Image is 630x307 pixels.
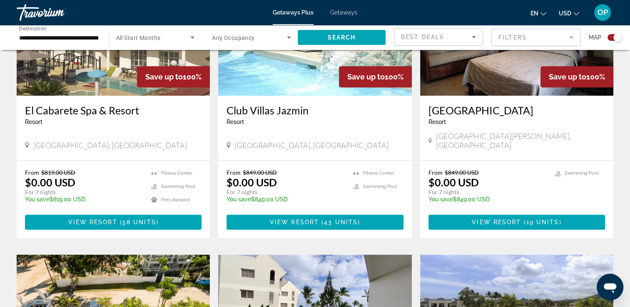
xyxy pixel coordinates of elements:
[161,184,195,189] span: Swimming Pool
[530,7,546,19] button: Change language
[17,2,100,23] a: Travorium
[25,196,50,203] span: You save
[445,169,479,176] span: $849.00 USD
[227,104,403,116] a: Club Villas Jazmin
[339,66,412,87] div: 100%
[117,219,159,225] span: ( )
[25,176,75,188] p: $0.00 USD
[363,171,394,176] span: Fitness Center
[401,32,476,42] mat-select: Sort by
[319,219,360,225] span: ( )
[227,196,251,203] span: You save
[491,28,580,47] button: Filter
[25,169,39,176] span: From
[227,119,244,125] span: Resort
[273,9,314,16] a: Getaways Plus
[19,25,46,31] span: Destination
[428,119,446,125] span: Resort
[33,141,187,150] span: [GEOGRAPHIC_DATA], [GEOGRAPHIC_DATA]
[436,131,605,150] span: [GEOGRAPHIC_DATA][PERSON_NAME], [GEOGRAPHIC_DATA]
[324,219,358,225] span: 43 units
[161,197,190,203] span: Pets Allowed
[428,196,546,203] p: $849.00 USD
[559,10,571,17] span: USD
[116,35,161,41] span: All Start Months
[235,141,388,150] span: [GEOGRAPHIC_DATA], [GEOGRAPHIC_DATA]
[145,72,183,81] span: Save up to
[327,34,356,41] span: Search
[243,169,277,176] span: $849.00 USD
[25,104,202,116] a: El Cabarete Spa & Resort
[25,196,143,203] p: $819.00 USD
[41,169,75,176] span: $819.00 USD
[540,66,613,87] div: 100%
[25,188,143,196] p: For 7 nights
[472,219,521,225] span: View Resort
[227,169,241,176] span: From
[428,104,605,116] a: [GEOGRAPHIC_DATA]
[526,219,559,225] span: 19 units
[161,171,192,176] span: Fitness Center
[298,30,386,45] button: Search
[565,171,599,176] span: Swimming Pool
[530,10,538,17] span: en
[227,176,277,188] p: $0.00 USD
[363,184,397,189] span: Swimming Pool
[227,215,403,230] button: View Resort(43 units)
[227,196,344,203] p: $849.00 USD
[589,32,601,43] span: Map
[347,72,385,81] span: Save up to
[428,169,443,176] span: From
[68,219,117,225] span: View Resort
[270,219,319,225] span: View Resort
[428,188,546,196] p: For 7 nights
[137,66,210,87] div: 100%
[25,119,42,125] span: Resort
[428,176,479,188] p: $0.00 USD
[428,196,453,203] span: You save
[401,34,444,40] span: Best Deals
[25,215,202,230] button: View Resort(58 units)
[598,8,608,17] span: OP
[521,219,561,225] span: ( )
[549,72,586,81] span: Save up to
[428,215,605,230] button: View Resort(19 units)
[227,188,344,196] p: For 7 nights
[330,9,357,16] a: Getaways
[597,274,623,300] iframe: Button to launch messaging window
[122,219,156,225] span: 58 units
[559,7,579,19] button: Change currency
[212,35,255,41] span: Any Occupancy
[592,4,613,21] button: User Menu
